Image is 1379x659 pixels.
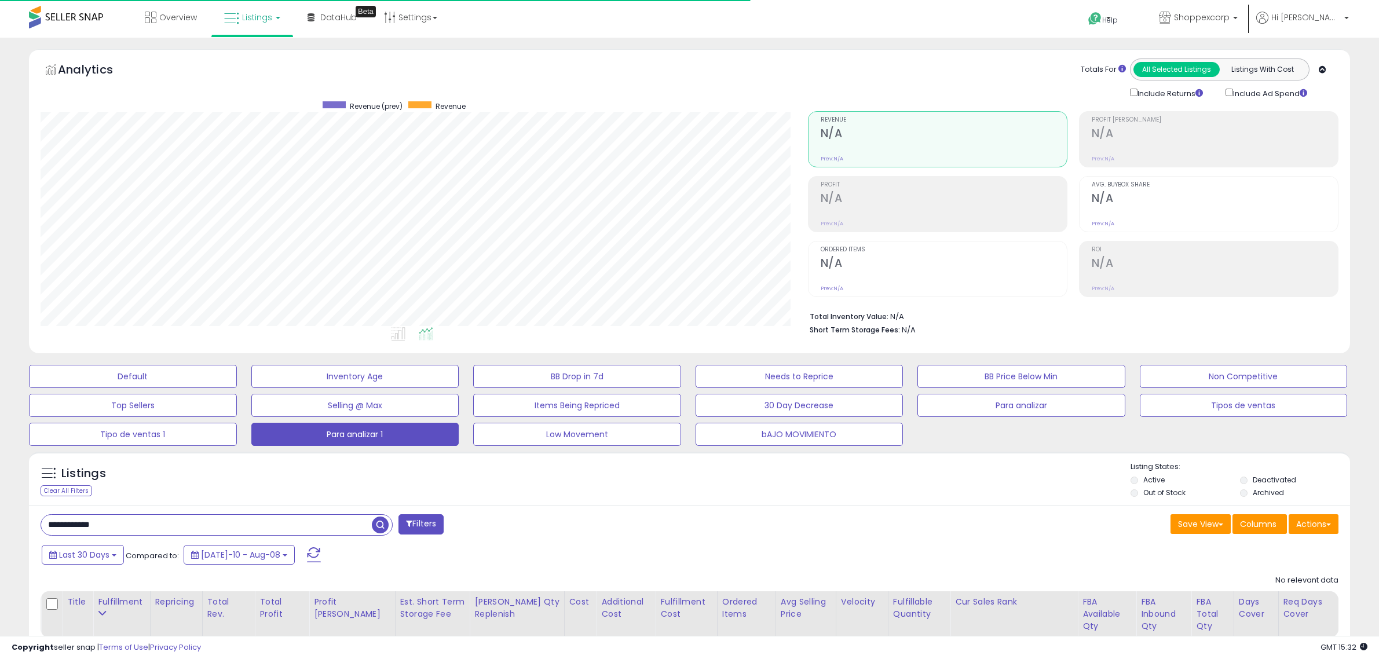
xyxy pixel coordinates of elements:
button: 30 Day Decrease [696,394,904,417]
span: 2025-09-8 15:32 GMT [1321,642,1367,653]
span: Profit [821,182,1067,188]
h2: N/A [1092,192,1338,207]
div: Clear All Filters [41,485,92,496]
button: BB Drop in 7d [473,365,681,388]
button: bAJO MOVIMIENTO [696,423,904,446]
button: Low Movement [473,423,681,446]
span: Ordered Items [821,247,1067,253]
button: Actions [1289,514,1338,534]
button: All Selected Listings [1133,62,1220,77]
h5: Listings [61,466,106,482]
button: Tipos de ventas [1140,394,1348,417]
div: FBA inbound Qty [1141,596,1186,632]
span: Avg. Buybox Share [1092,182,1338,188]
div: Total Rev. [207,596,250,620]
b: Total Inventory Value: [810,312,888,321]
div: FBA Available Qty [1082,596,1131,632]
div: Ordered Items [722,596,771,620]
div: [PERSON_NAME] Qty Replenish [474,596,559,620]
li: N/A [810,309,1330,323]
span: ROI [1092,247,1338,253]
div: Req Days Cover [1283,596,1334,620]
h2: N/A [821,257,1067,272]
a: Privacy Policy [150,642,201,653]
div: Include Returns [1121,86,1217,100]
div: Title [67,596,88,608]
button: Top Sellers [29,394,237,417]
span: Help [1102,15,1118,25]
button: Non Competitive [1140,365,1348,388]
button: Last 30 Days [42,545,124,565]
label: Out of Stock [1143,488,1186,497]
label: Active [1143,475,1165,485]
span: Revenue [821,117,1067,123]
i: Get Help [1088,12,1102,26]
button: Save View [1170,514,1231,534]
div: Additional Cost [601,596,650,620]
div: Velocity [841,596,883,608]
div: seller snap | | [12,642,201,653]
h5: Analytics [58,61,136,80]
button: Columns [1232,514,1287,534]
div: No relevant data [1275,575,1338,586]
b: Short Term Storage Fees: [810,325,900,335]
div: Fulfillment [98,596,145,608]
div: Cur Sales Rank [955,596,1073,608]
button: Para analizar 1 [251,423,459,446]
button: Tipo de ventas 1 [29,423,237,446]
div: Fulfillable Quantity [893,596,945,620]
div: Days Cover [1239,596,1274,620]
div: Include Ad Spend [1217,86,1326,100]
span: Last 30 Days [59,549,109,561]
h2: N/A [1092,127,1338,142]
h2: N/A [821,127,1067,142]
div: Fulfillment Cost [660,596,712,620]
small: Prev: N/A [1092,220,1114,227]
button: Para analizar [917,394,1125,417]
span: Profit [PERSON_NAME] [1092,117,1338,123]
button: Selling @ Max [251,394,459,417]
div: Repricing [155,596,197,608]
th: Please note that this number is a calculation based on your required days of coverage and your ve... [470,591,564,638]
button: BB Price Below Min [917,365,1125,388]
small: Prev: N/A [821,220,843,227]
p: Listing States: [1131,462,1350,473]
a: Hi [PERSON_NAME] [1256,12,1349,38]
div: Profit [PERSON_NAME] [314,596,390,620]
a: Help [1079,3,1140,38]
button: Items Being Repriced [473,394,681,417]
span: Revenue (prev) [350,101,403,111]
div: Est. Short Term Storage Fee [400,596,465,620]
span: [DATE]-10 - Aug-08 [201,549,280,561]
span: Overview [159,12,197,23]
a: Terms of Use [99,642,148,653]
h2: N/A [1092,257,1338,272]
span: Compared to: [126,550,179,561]
h2: N/A [821,192,1067,207]
div: Totals For [1081,64,1126,75]
span: N/A [902,324,916,335]
small: Prev: N/A [821,155,843,162]
small: Prev: N/A [821,285,843,292]
button: Filters [398,514,444,534]
div: Cost [569,596,592,608]
small: Prev: N/A [1092,285,1114,292]
strong: Copyright [12,642,54,653]
div: Tooltip anchor [356,6,376,17]
span: DataHub [320,12,357,23]
div: Avg Selling Price [781,596,831,620]
button: Default [29,365,237,388]
button: Inventory Age [251,365,459,388]
button: [DATE]-10 - Aug-08 [184,545,295,565]
div: Total Profit [259,596,304,620]
span: Shoppexcorp [1174,12,1230,23]
small: Prev: N/A [1092,155,1114,162]
span: Columns [1240,518,1276,530]
span: Listings [242,12,272,23]
button: Listings With Cost [1219,62,1305,77]
button: Needs to Reprice [696,365,904,388]
span: Revenue [436,101,466,111]
span: Hi [PERSON_NAME] [1271,12,1341,23]
label: Archived [1253,488,1284,497]
label: Deactivated [1253,475,1296,485]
